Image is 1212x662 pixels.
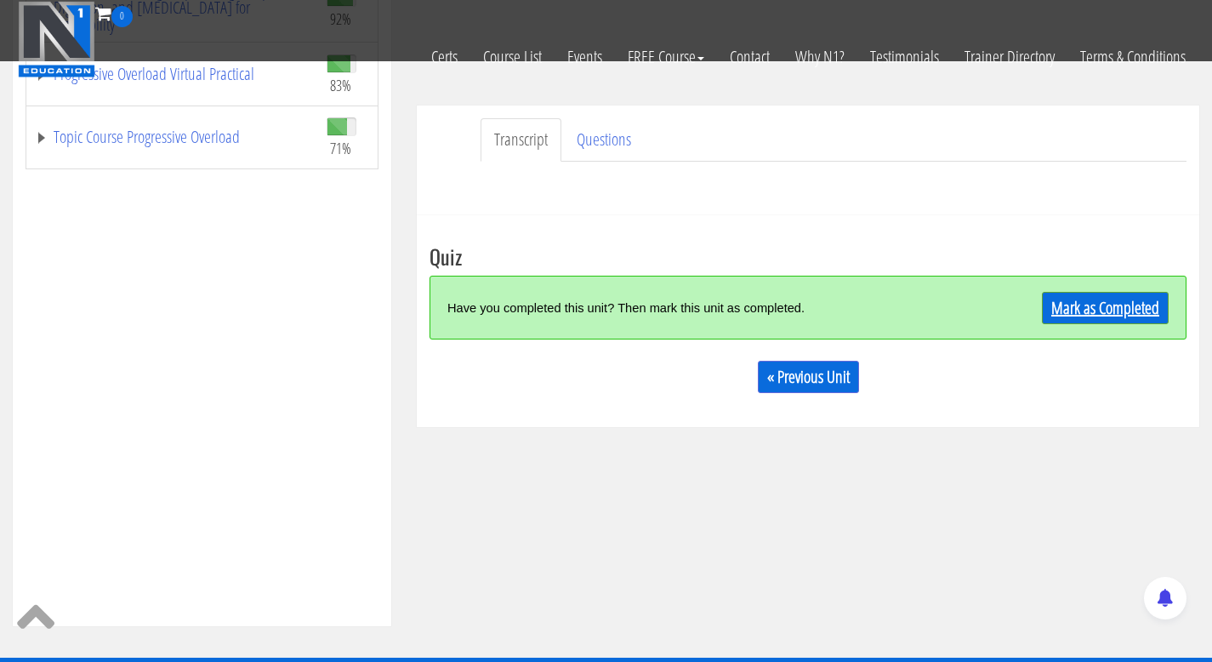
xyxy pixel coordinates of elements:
[111,6,133,27] span: 0
[857,27,952,87] a: Testimonials
[758,361,859,393] a: « Previous Unit
[95,2,133,25] a: 0
[330,76,351,94] span: 83%
[447,289,980,326] div: Have you completed this unit? Then mark this unit as completed.
[952,27,1067,87] a: Trainer Directory
[418,27,470,87] a: Certs
[430,245,1186,267] h3: Quiz
[782,27,857,87] a: Why N1?
[330,139,351,157] span: 71%
[1067,27,1198,87] a: Terms & Conditions
[563,118,645,162] a: Questions
[717,27,782,87] a: Contact
[481,118,561,162] a: Transcript
[18,1,95,77] img: n1-education
[615,27,717,87] a: FREE Course
[555,27,615,87] a: Events
[1042,292,1169,324] a: Mark as Completed
[470,27,555,87] a: Course List
[35,128,310,146] a: Topic Course Progressive Overload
